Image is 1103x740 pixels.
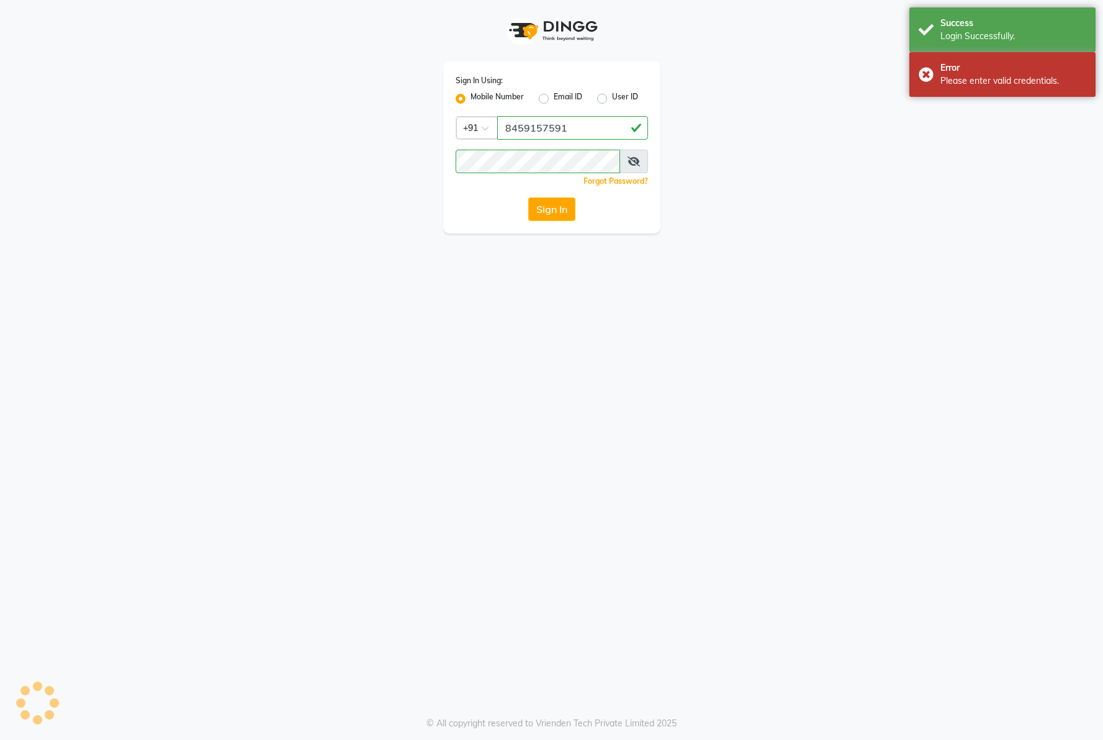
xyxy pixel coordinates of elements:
[456,75,503,86] label: Sign In Using:
[497,116,648,140] input: Username
[940,74,1086,88] div: Please enter valid credentials.
[554,91,582,106] label: Email ID
[456,150,620,173] input: Username
[612,91,638,106] label: User ID
[940,17,1086,30] div: Success
[528,197,575,221] button: Sign In
[940,30,1086,43] div: Login Successfully.
[470,91,524,106] label: Mobile Number
[583,176,648,186] a: Forgot Password?
[940,61,1086,74] div: Error
[502,12,601,49] img: logo1.svg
